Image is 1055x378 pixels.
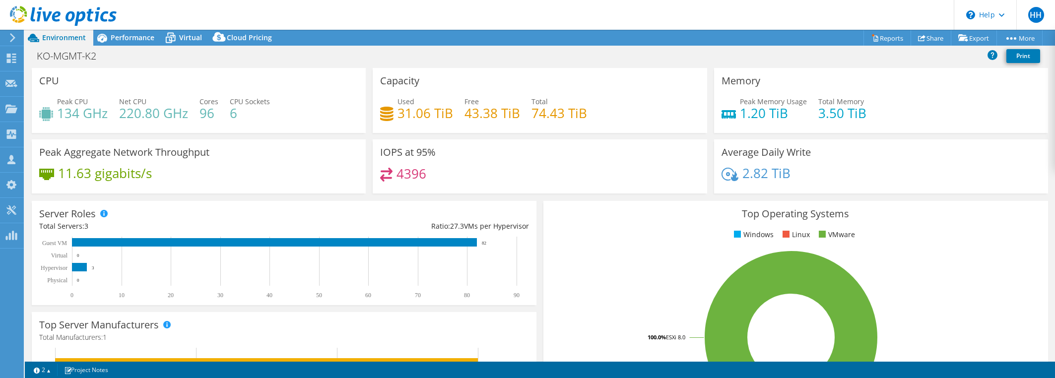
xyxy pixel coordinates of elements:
span: Peak CPU [57,97,88,106]
text: Guest VM [42,240,67,247]
h1: KO-MGMT-K2 [32,51,112,62]
span: Total [531,97,548,106]
h4: 6 [230,108,270,119]
h3: Top Server Manufacturers [39,319,159,330]
text: 82 [482,241,486,246]
h3: Capacity [380,75,419,86]
tspan: 100.0% [648,333,666,341]
svg: \n [966,10,975,19]
span: Total Memory [818,97,864,106]
h4: 43.38 TiB [464,108,520,119]
text: 60 [365,292,371,299]
h4: 11.63 gigabits/s [58,168,152,179]
text: 10 [119,292,125,299]
text: Virtual [51,252,68,259]
span: 27.3 [450,221,464,231]
span: Used [397,97,414,106]
span: Cores [199,97,218,106]
text: 50 [316,292,322,299]
span: Net CPU [119,97,146,106]
h3: Average Daily Write [722,147,811,158]
h4: 74.43 TiB [531,108,587,119]
a: Export [951,30,997,46]
text: 0 [70,292,73,299]
a: Project Notes [57,364,115,376]
a: More [996,30,1043,46]
a: Print [1006,49,1040,63]
text: 80 [464,292,470,299]
span: Free [464,97,479,106]
text: Physical [47,277,67,284]
li: Linux [780,229,810,240]
h4: 1.20 TiB [740,108,807,119]
div: Total Servers: [39,221,284,232]
span: HH [1028,7,1044,23]
li: Windows [731,229,774,240]
h4: 134 GHz [57,108,108,119]
h3: Memory [722,75,760,86]
h3: IOPS at 95% [380,147,436,158]
a: Share [911,30,951,46]
h3: CPU [39,75,59,86]
tspan: ESXi 8.0 [666,333,685,341]
text: 90 [514,292,520,299]
h4: 4396 [396,168,426,179]
h4: 220.80 GHz [119,108,188,119]
span: 3 [84,221,88,231]
h4: 96 [199,108,218,119]
text: 0 [77,253,79,258]
text: 30 [217,292,223,299]
span: Environment [42,33,86,42]
span: Performance [111,33,154,42]
text: 0 [77,278,79,283]
h4: 2.82 TiB [742,168,791,179]
h3: Server Roles [39,208,96,219]
a: 2 [27,364,58,376]
span: 1 [103,332,107,342]
text: 70 [415,292,421,299]
h4: 3.50 TiB [818,108,866,119]
a: Reports [863,30,911,46]
text: 20 [168,292,174,299]
span: Cloud Pricing [227,33,272,42]
span: Peak Memory Usage [740,97,807,106]
h4: Total Manufacturers: [39,332,529,343]
li: VMware [816,229,855,240]
div: Ratio: VMs per Hypervisor [284,221,528,232]
text: Hypervisor [41,264,67,271]
h3: Peak Aggregate Network Throughput [39,147,209,158]
span: Virtual [179,33,202,42]
text: 3 [92,265,94,270]
span: CPU Sockets [230,97,270,106]
text: 40 [266,292,272,299]
h3: Top Operating Systems [551,208,1041,219]
h4: 31.06 TiB [397,108,453,119]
